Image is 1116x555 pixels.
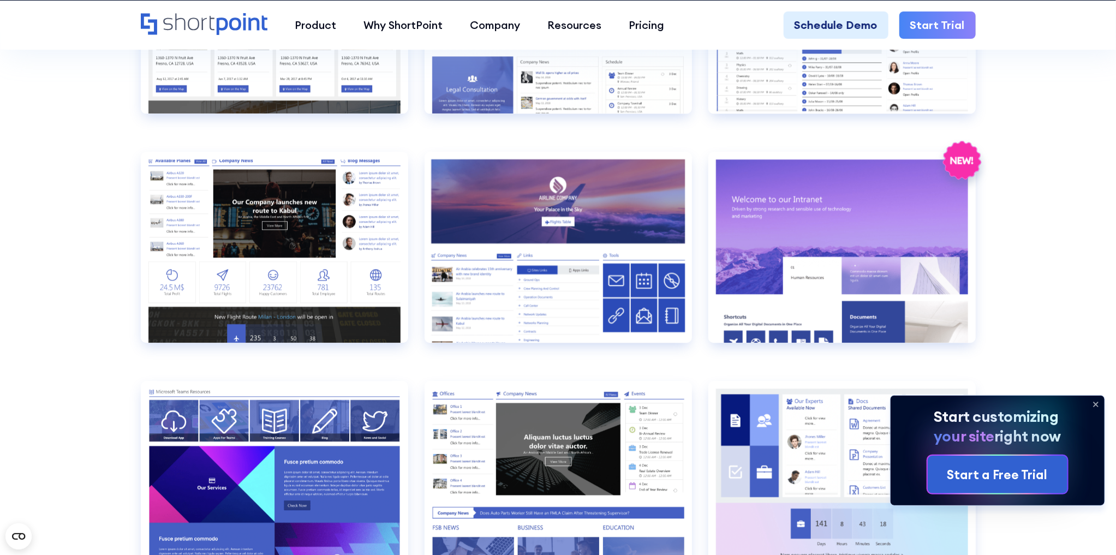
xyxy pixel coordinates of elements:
[350,11,456,39] a: Why ShortPoint
[141,152,408,365] a: Employees Directory 3
[708,152,976,365] a: Enterprise 1
[784,11,888,39] a: Schedule Demo
[899,11,976,39] a: Start Trial
[629,17,664,33] div: Pricing
[295,17,336,33] div: Product
[1061,503,1116,555] iframe: Chat Widget
[456,11,534,39] a: Company
[141,13,268,37] a: Home
[470,17,520,33] div: Company
[5,523,32,550] button: Open CMP widget
[947,466,1048,484] div: Start a Free Trial
[615,11,678,39] a: Pricing
[928,456,1067,494] a: Start a Free Trial
[281,11,350,39] a: Product
[547,17,601,33] div: Resources
[363,17,443,33] div: Why ShortPoint
[425,152,692,365] a: Employees Directory 4
[534,11,615,39] a: Resources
